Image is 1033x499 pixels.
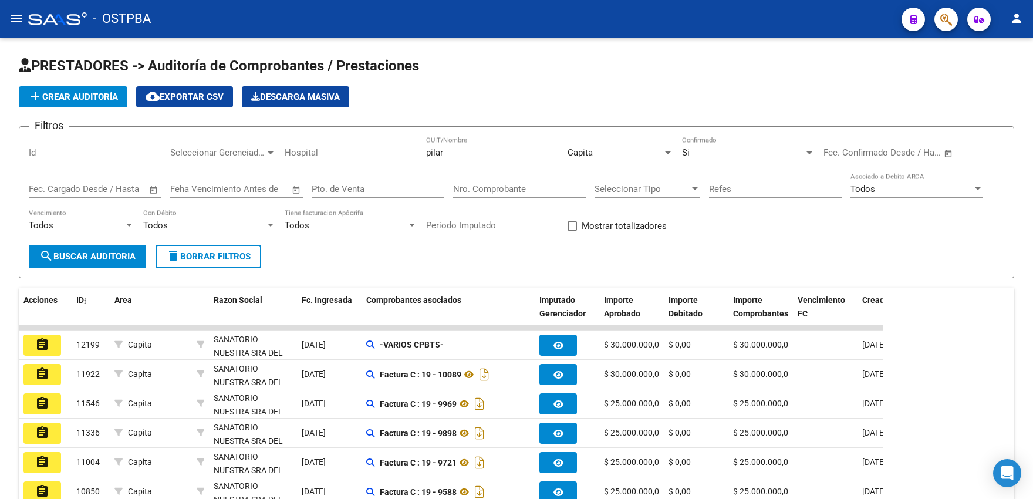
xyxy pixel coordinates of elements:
[128,487,152,496] span: Capita
[29,117,69,134] h3: Filtros
[850,184,875,194] span: Todos
[728,288,793,339] datatable-header-cell: Importe Comprobantes
[76,428,100,437] span: 11336
[535,288,599,339] datatable-header-cell: Imputado Gerenciador
[214,295,262,305] span: Razon Social
[539,295,586,318] span: Imputado Gerenciador
[733,457,793,467] span: $ 25.000.000,00
[76,369,100,379] span: 11922
[366,295,461,305] span: Comprobantes asociados
[582,219,667,233] span: Mostrar totalizadores
[35,426,49,440] mat-icon: assignment
[166,249,180,263] mat-icon: delete
[251,92,340,102] span: Descarga Masiva
[862,399,886,408] span: [DATE]
[604,487,664,496] span: $ 25.000.000,00
[77,184,134,194] input: End date
[297,288,362,339] datatable-header-cell: Fc. Ingresada
[76,295,84,305] span: ID
[733,399,793,408] span: $ 25.000.000,00
[242,86,349,107] app-download-masive: Descarga masiva de comprobantes (adjuntos)
[28,89,42,103] mat-icon: add
[146,92,224,102] span: Exportar CSV
[35,338,49,352] mat-icon: assignment
[302,457,326,467] span: [DATE]
[858,288,922,339] datatable-header-cell: Creado
[302,340,326,349] span: [DATE]
[669,340,691,349] span: $ 0,00
[285,220,309,231] span: Todos
[872,147,929,158] input: End date
[380,487,457,497] strong: Factura C : 19 - 9588
[28,92,118,102] span: Crear Auditoría
[862,295,889,305] span: Creado
[604,399,664,408] span: $ 25.000.000,00
[823,147,862,158] input: Start date
[595,184,690,194] span: Seleccionar Tipo
[733,369,793,379] span: $ 30.000.000,00
[214,333,292,373] div: SANATORIO NUESTRA SRA DEL PILAR SA
[29,220,53,231] span: Todos
[143,220,168,231] span: Todos
[290,183,303,197] button: Open calendar
[146,89,160,103] mat-icon: cloud_download
[380,340,444,349] strong: -VARIOS CPBTS-
[39,251,136,262] span: Buscar Auditoria
[669,428,691,437] span: $ 0,00
[669,399,691,408] span: $ 0,00
[472,424,487,443] i: Descargar documento
[76,457,100,467] span: 11004
[23,295,58,305] span: Acciones
[302,428,326,437] span: [DATE]
[19,58,419,74] span: PRESTADORES -> Auditoría de Comprobantes / Prestaciones
[604,457,664,467] span: $ 25.000.000,00
[214,362,292,402] div: SANATORIO NUESTRA SRA DEL PILAR SA
[472,453,487,472] i: Descargar documento
[214,421,292,446] div: - 30695504051
[76,487,100,496] span: 10850
[128,399,152,408] span: Capita
[214,450,292,490] div: SANATORIO NUESTRA SRA DEL PILAR SA
[664,288,728,339] datatable-header-cell: Importe Debitado
[669,487,691,496] span: $ 0,00
[128,457,152,467] span: Capita
[599,288,664,339] datatable-header-cell: Importe Aprobado
[302,487,326,496] span: [DATE]
[214,421,292,461] div: SANATORIO NUESTRA SRA DEL PILAR SA
[669,369,691,379] span: $ 0,00
[76,399,100,408] span: 11546
[156,245,261,268] button: Borrar Filtros
[362,288,535,339] datatable-header-cell: Comprobantes asociados
[214,450,292,475] div: - 30695504051
[19,86,127,107] button: Crear Auditoría
[35,455,49,469] mat-icon: assignment
[35,367,49,381] mat-icon: assignment
[862,428,886,437] span: [DATE]
[477,365,492,384] i: Descargar documento
[136,86,233,107] button: Exportar CSV
[214,333,292,358] div: - 30695504051
[72,288,110,339] datatable-header-cell: ID
[242,86,349,107] button: Descarga Masiva
[128,428,152,437] span: Capita
[793,288,858,339] datatable-header-cell: Vencimiento FC
[472,395,487,413] i: Descargar documento
[9,11,23,25] mat-icon: menu
[862,369,886,379] span: [DATE]
[604,428,664,437] span: $ 25.000.000,00
[993,459,1021,487] div: Open Intercom Messenger
[128,340,152,349] span: Capita
[39,249,53,263] mat-icon: search
[733,428,793,437] span: $ 25.000.000,00
[170,147,265,158] span: Seleccionar Gerenciador
[302,399,326,408] span: [DATE]
[862,340,886,349] span: [DATE]
[669,295,703,318] span: Importe Debitado
[733,487,793,496] span: $ 25.000.000,00
[798,295,845,318] span: Vencimiento FC
[380,399,457,409] strong: Factura C : 19 - 9969
[604,295,640,318] span: Importe Aprobado
[604,340,664,349] span: $ 30.000.000,00
[76,340,100,349] span: 12199
[862,457,886,467] span: [DATE]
